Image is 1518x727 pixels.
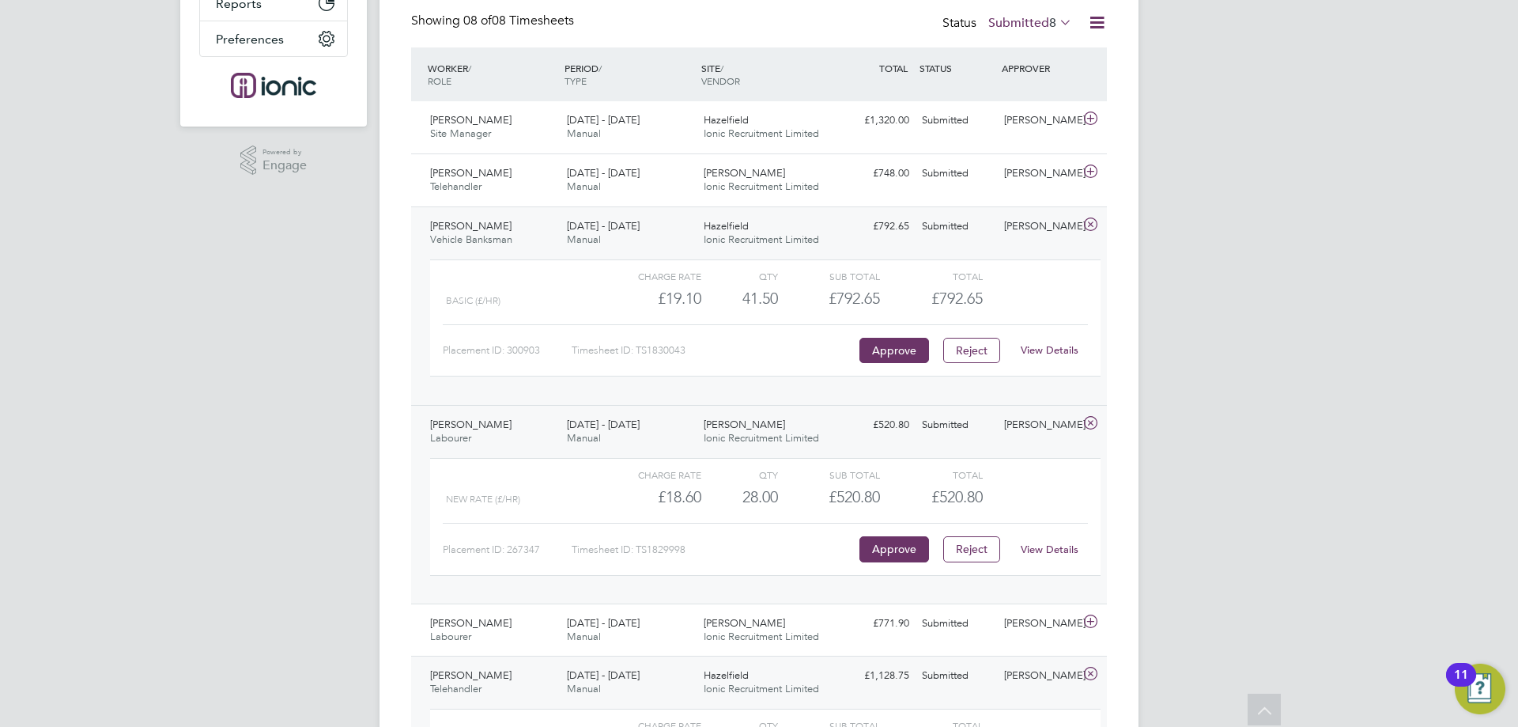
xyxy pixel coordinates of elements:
[240,146,308,176] a: Powered byEngage
[704,682,819,695] span: Ionic Recruitment Limited
[446,494,520,505] span: New Rate (£/HR)
[411,13,577,29] div: Showing
[572,338,855,363] div: Timesheet ID: TS1830043
[430,630,471,643] span: Labourer
[1021,343,1078,357] a: View Details
[916,54,998,82] div: STATUS
[998,161,1080,187] div: [PERSON_NAME]
[430,682,481,695] span: Telehandler
[916,108,998,134] div: Submitted
[833,611,916,637] div: £771.90
[998,412,1080,438] div: [PERSON_NAME]
[200,21,347,56] button: Preferences
[998,663,1080,689] div: [PERSON_NAME]
[572,536,855,562] div: Timesheet ID: TS1829998
[701,74,740,87] span: VENDOR
[879,62,908,74] span: TOTAL
[565,74,587,87] span: TYPE
[943,338,1000,363] button: Reject
[430,180,481,193] span: Telehandler
[859,338,929,363] button: Approve
[931,289,983,308] span: £792.65
[701,465,778,484] div: QTY
[599,286,701,312] div: £19.10
[446,295,500,306] span: Basic (£/HR)
[931,487,983,506] span: £520.80
[778,465,880,484] div: Sub Total
[567,418,640,431] span: [DATE] - [DATE]
[704,166,785,180] span: [PERSON_NAME]
[833,108,916,134] div: £1,320.00
[430,166,512,180] span: [PERSON_NAME]
[916,161,998,187] div: Submitted
[599,62,602,74] span: /
[704,127,819,140] span: Ionic Recruitment Limited
[1454,675,1468,695] div: 11
[567,431,601,445] span: Manual
[833,412,916,438] div: £520.80
[216,32,284,47] span: Preferences
[561,54,697,95] div: PERIOD
[1455,664,1505,714] button: Open Resource Center, 11 new notifications
[704,431,819,445] span: Ionic Recruitment Limited
[701,484,778,510] div: 28.00
[430,113,512,127] span: [PERSON_NAME]
[998,54,1080,82] div: APPROVER
[704,616,785,630] span: [PERSON_NAME]
[567,616,640,630] span: [DATE] - [DATE]
[704,113,749,127] span: Hazelfield
[567,668,640,682] span: [DATE] - [DATE]
[463,13,574,28] span: 08 Timesheets
[463,13,492,28] span: 08 of
[567,166,640,180] span: [DATE] - [DATE]
[599,465,701,484] div: Charge rate
[704,418,785,431] span: [PERSON_NAME]
[833,214,916,240] div: £792.65
[697,54,834,95] div: SITE
[704,180,819,193] span: Ionic Recruitment Limited
[443,338,572,363] div: Placement ID: 300903
[880,465,982,484] div: Total
[998,611,1080,637] div: [PERSON_NAME]
[778,286,880,312] div: £792.65
[430,418,512,431] span: [PERSON_NAME]
[1021,542,1078,555] a: View Details
[704,219,749,233] span: Hazelfield
[567,682,601,695] span: Manual
[704,668,749,682] span: Hazelfield
[916,611,998,637] div: Submitted
[262,146,307,159] span: Powered by
[778,484,880,510] div: £520.80
[880,267,982,286] div: Total
[567,630,601,643] span: Manual
[199,73,348,98] a: Go to home page
[942,13,1075,35] div: Status
[567,180,601,193] span: Manual
[704,233,819,246] span: Ionic Recruitment Limited
[424,54,561,95] div: WORKER
[430,668,512,682] span: [PERSON_NAME]
[599,267,701,286] div: Charge rate
[599,484,701,510] div: £18.60
[430,127,491,140] span: Site Manager
[778,267,880,286] div: Sub Total
[262,159,307,172] span: Engage
[988,15,1072,31] label: Submitted
[468,62,471,74] span: /
[443,536,572,562] div: Placement ID: 267347
[567,233,601,246] span: Manual
[998,108,1080,134] div: [PERSON_NAME]
[567,113,640,127] span: [DATE] - [DATE]
[430,233,512,246] span: Vehicle Banksman
[833,663,916,689] div: £1,128.75
[998,214,1080,240] div: [PERSON_NAME]
[720,62,723,74] span: /
[1049,15,1056,31] span: 8
[430,219,512,233] span: [PERSON_NAME]
[231,73,316,98] img: ionic-logo-retina.png
[430,431,471,445] span: Labourer
[916,214,998,240] div: Submitted
[943,536,1000,562] button: Reject
[701,267,778,286] div: QTY
[916,412,998,438] div: Submitted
